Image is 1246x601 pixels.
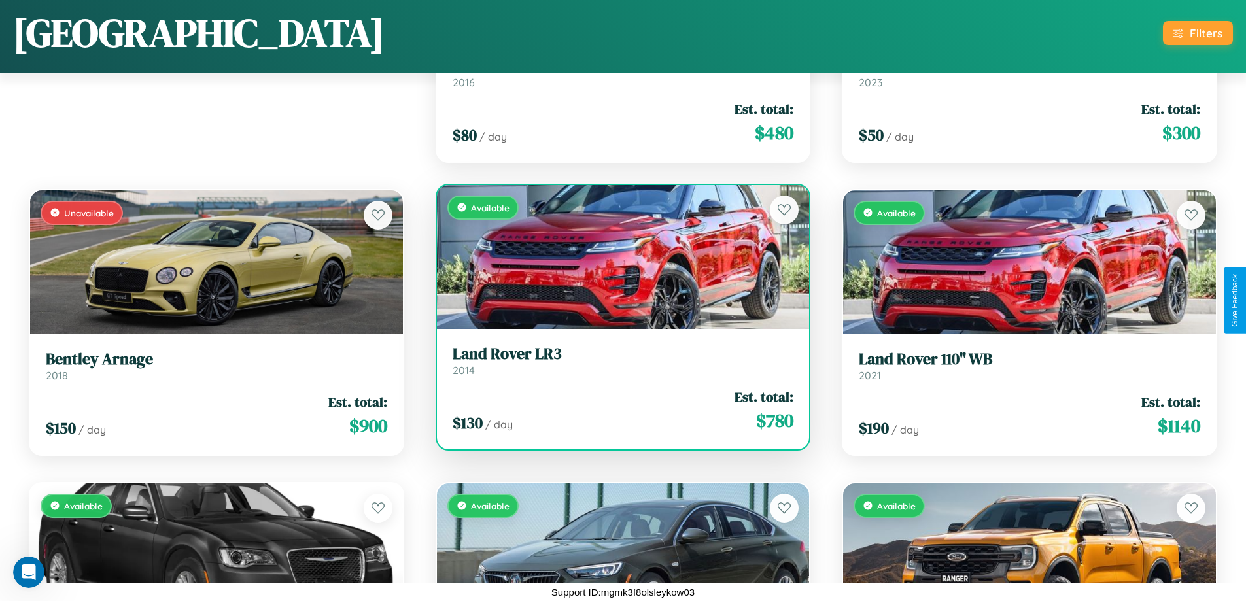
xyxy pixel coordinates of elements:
[1141,392,1200,411] span: Est. total:
[859,124,884,146] span: $ 50
[471,500,510,511] span: Available
[328,392,387,411] span: Est. total:
[453,57,794,89] a: Tesla Roadster2016
[1141,99,1200,118] span: Est. total:
[1163,21,1233,45] button: Filters
[485,418,513,431] span: / day
[755,120,793,146] span: $ 480
[859,369,881,382] span: 2021
[453,412,483,434] span: $ 130
[735,99,793,118] span: Est. total:
[64,207,114,218] span: Unavailable
[1158,413,1200,439] span: $ 1140
[735,387,793,406] span: Est. total:
[859,57,1200,89] a: Tesla Model S2023
[479,130,507,143] span: / day
[756,407,793,434] span: $ 780
[46,350,387,369] h3: Bentley Arnage
[551,583,695,601] p: Support ID: mgmk3f8olsleykow03
[46,369,68,382] span: 2018
[78,423,106,436] span: / day
[1230,274,1239,327] div: Give Feedback
[46,417,76,439] span: $ 150
[64,500,103,511] span: Available
[859,350,1200,369] h3: Land Rover 110" WB
[891,423,919,436] span: / day
[1162,120,1200,146] span: $ 300
[859,76,882,89] span: 2023
[13,557,44,588] iframe: Intercom live chat
[13,6,385,60] h1: [GEOGRAPHIC_DATA]
[886,130,914,143] span: / day
[453,364,475,377] span: 2014
[453,345,794,364] h3: Land Rover LR3
[471,202,510,213] span: Available
[453,124,477,146] span: $ 80
[877,500,916,511] span: Available
[453,76,475,89] span: 2016
[453,345,794,377] a: Land Rover LR32014
[859,350,1200,382] a: Land Rover 110" WB2021
[46,350,387,382] a: Bentley Arnage2018
[877,207,916,218] span: Available
[1190,26,1222,40] div: Filters
[349,413,387,439] span: $ 900
[859,417,889,439] span: $ 190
